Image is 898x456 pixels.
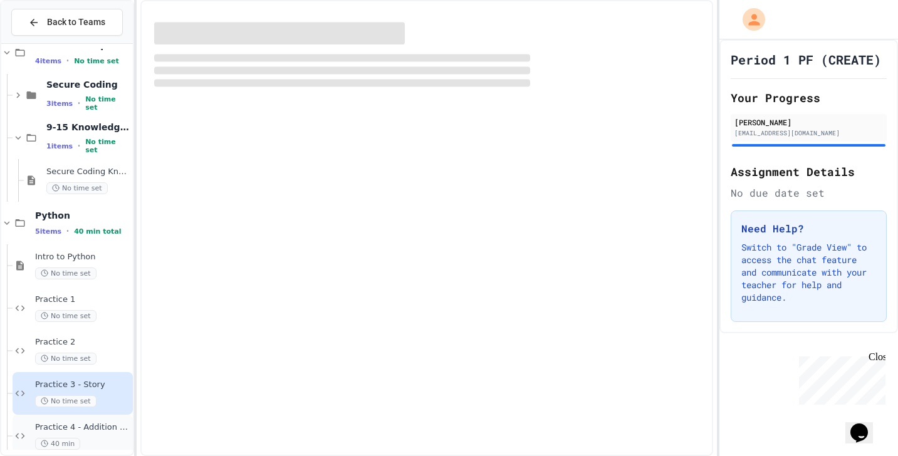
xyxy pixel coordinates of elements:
button: Back to Teams [11,9,123,36]
div: No due date set [731,185,887,200]
p: Switch to "Grade View" to access the chat feature and communicate with your teacher for help and ... [741,241,876,304]
span: Intro to Python [35,252,130,262]
span: • [66,56,69,66]
span: 40 min [35,438,80,450]
span: No time set [74,57,119,65]
div: [PERSON_NAME] [734,117,883,128]
span: • [78,98,80,108]
span: 3 items [46,100,73,108]
span: Practice 1 [35,294,130,305]
span: Python [35,210,130,221]
span: Back to Teams [47,16,105,29]
h3: Need Help? [741,221,876,236]
iframe: chat widget [794,351,885,405]
span: No time set [35,353,97,365]
span: Practice 4 - Addition Calculator [35,422,130,433]
span: No time set [35,310,97,322]
span: 5 items [35,227,61,236]
span: 9-15 Knowledge Check [46,122,130,133]
span: 40 min total [74,227,121,236]
span: • [78,141,80,151]
span: Practice 2 [35,337,130,348]
div: [EMAIL_ADDRESS][DOMAIN_NAME] [734,128,883,138]
span: No time set [46,182,108,194]
span: No time set [35,395,97,407]
span: Secure Coding [46,79,130,90]
h1: Period 1 PF (CREATE) [731,51,881,68]
span: No time set [35,267,97,279]
span: No time set [85,138,130,154]
span: No time set [85,95,130,111]
span: 4 items [35,57,61,65]
h2: Your Progress [731,89,887,106]
span: Secure Coding Knowledge Check [46,167,130,177]
span: 1 items [46,142,73,150]
div: Chat with us now!Close [5,5,86,80]
iframe: chat widget [845,406,885,443]
h2: Assignment Details [731,163,887,180]
div: My Account [729,5,768,34]
span: Practice 3 - Story [35,380,130,390]
span: • [66,226,69,236]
